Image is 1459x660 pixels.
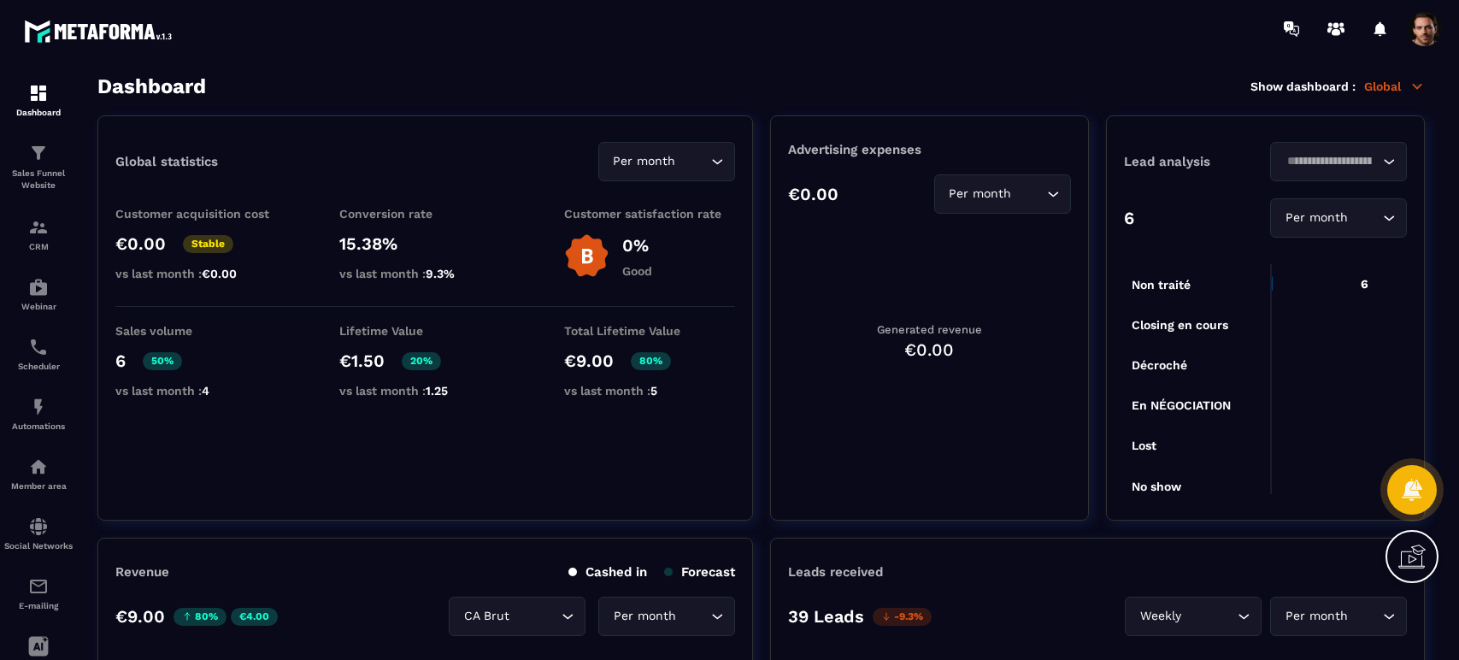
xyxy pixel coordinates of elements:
[4,302,73,311] p: Webinar
[1281,152,1379,171] input: Search for option
[115,351,126,371] p: 6
[97,74,206,98] h3: Dashboard
[202,384,209,398] span: 4
[1124,208,1134,228] p: 6
[339,207,510,221] p: Conversion rate
[4,108,73,117] p: Dashboard
[115,606,165,627] p: €9.00
[1364,79,1425,94] p: Global
[513,607,557,626] input: Search for option
[1125,597,1262,636] div: Search for option
[28,143,49,163] img: formation
[945,185,1015,203] span: Per month
[1270,142,1407,181] div: Search for option
[1132,278,1191,292] tspan: Non traité
[1351,607,1379,626] input: Search for option
[426,384,448,398] span: 1.25
[115,154,218,169] p: Global statistics
[4,264,73,324] a: automationsautomationsWebinar
[1270,597,1407,636] div: Search for option
[934,174,1071,214] div: Search for option
[460,607,513,626] span: CA Brut
[622,235,652,256] p: 0%
[564,324,735,338] p: Total Lifetime Value
[4,481,73,491] p: Member area
[1250,80,1356,93] p: Show dashboard :
[28,83,49,103] img: formation
[1132,318,1228,333] tspan: Closing en cours
[339,324,510,338] p: Lifetime Value
[4,421,73,431] p: Automations
[4,384,73,444] a: automationsautomationsAutomations
[1281,607,1351,626] span: Per month
[28,277,49,298] img: automations
[28,457,49,477] img: automations
[4,204,73,264] a: formationformationCRM
[183,235,233,253] p: Stable
[4,601,73,610] p: E-mailing
[664,564,735,580] p: Forecast
[679,152,707,171] input: Search for option
[339,267,510,280] p: vs last month :
[28,516,49,537] img: social-network
[24,15,178,47] img: logo
[1281,209,1351,227] span: Per month
[402,352,441,370] p: 20%
[4,362,73,371] p: Scheduler
[609,607,679,626] span: Per month
[598,142,735,181] div: Search for option
[115,564,169,580] p: Revenue
[1185,607,1233,626] input: Search for option
[564,384,735,398] p: vs last month :
[1132,480,1182,493] tspan: No show
[115,207,286,221] p: Customer acquisition cost
[4,504,73,563] a: social-networksocial-networkSocial Networks
[609,152,679,171] span: Per month
[788,142,1071,157] p: Advertising expenses
[4,130,73,204] a: formationformationSales Funnel Website
[788,606,864,627] p: 39 Leads
[568,564,647,580] p: Cashed in
[4,242,73,251] p: CRM
[28,337,49,357] img: scheduler
[339,384,510,398] p: vs last month :
[4,168,73,192] p: Sales Funnel Website
[174,608,226,626] p: 80%
[115,233,166,254] p: €0.00
[1132,358,1187,372] tspan: Décroché
[4,324,73,384] a: schedulerschedulerScheduler
[873,608,932,626] p: -9.3%
[1132,398,1231,412] tspan: En NÉGOCIATION
[564,351,614,371] p: €9.00
[115,384,286,398] p: vs last month :
[564,233,609,279] img: b-badge-o.b3b20ee6.svg
[788,184,838,204] p: €0.00
[598,597,735,636] div: Search for option
[28,217,49,238] img: formation
[4,70,73,130] a: formationformationDashboard
[143,352,182,370] p: 50%
[339,233,510,254] p: 15.38%
[622,264,652,278] p: Good
[1015,185,1043,203] input: Search for option
[426,267,455,280] span: 9.3%
[564,207,735,221] p: Customer satisfaction rate
[4,444,73,504] a: automationsautomationsMember area
[115,267,286,280] p: vs last month :
[202,267,237,280] span: €0.00
[1136,607,1185,626] span: Weekly
[115,324,286,338] p: Sales volume
[1132,439,1156,452] tspan: Lost
[28,397,49,417] img: automations
[631,352,671,370] p: 80%
[231,608,278,626] p: €4.00
[1270,198,1407,238] div: Search for option
[4,541,73,551] p: Social Networks
[1124,154,1266,169] p: Lead analysis
[449,597,585,636] div: Search for option
[339,351,385,371] p: €1.50
[1351,209,1379,227] input: Search for option
[650,384,657,398] span: 5
[788,564,883,580] p: Leads received
[4,563,73,623] a: emailemailE-mailing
